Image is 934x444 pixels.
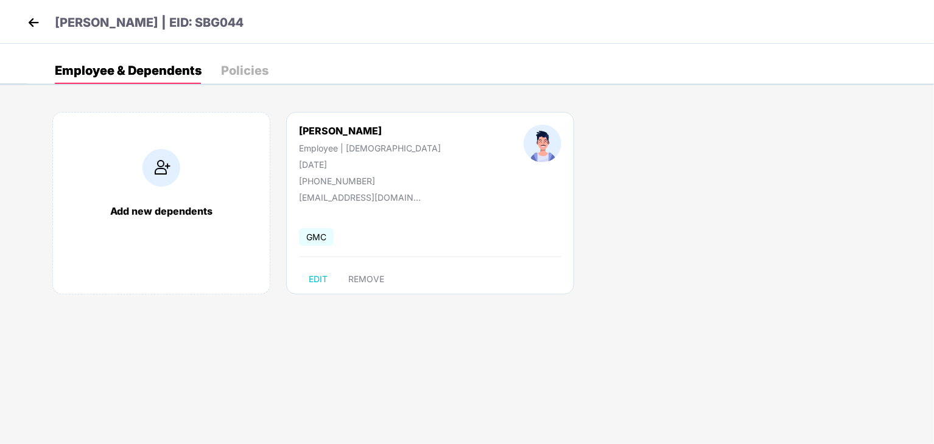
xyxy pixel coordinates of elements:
img: addIcon [142,149,180,187]
div: Employee | [DEMOGRAPHIC_DATA] [299,143,441,153]
p: [PERSON_NAME] | EID: SBG044 [55,13,244,32]
img: profileImage [524,125,561,162]
div: Policies [221,64,269,77]
div: Employee & Dependents [55,64,202,77]
img: back [24,13,43,32]
span: REMOVE [348,274,384,284]
span: GMC [299,228,334,246]
div: Add new dependents [65,205,258,217]
button: REMOVE [339,269,394,289]
div: [PERSON_NAME] [299,125,441,137]
button: EDIT [299,269,337,289]
div: [EMAIL_ADDRESS][DOMAIN_NAME] [299,192,421,203]
div: [PHONE_NUMBER] [299,176,441,186]
div: [DATE] [299,159,441,170]
span: EDIT [309,274,328,284]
